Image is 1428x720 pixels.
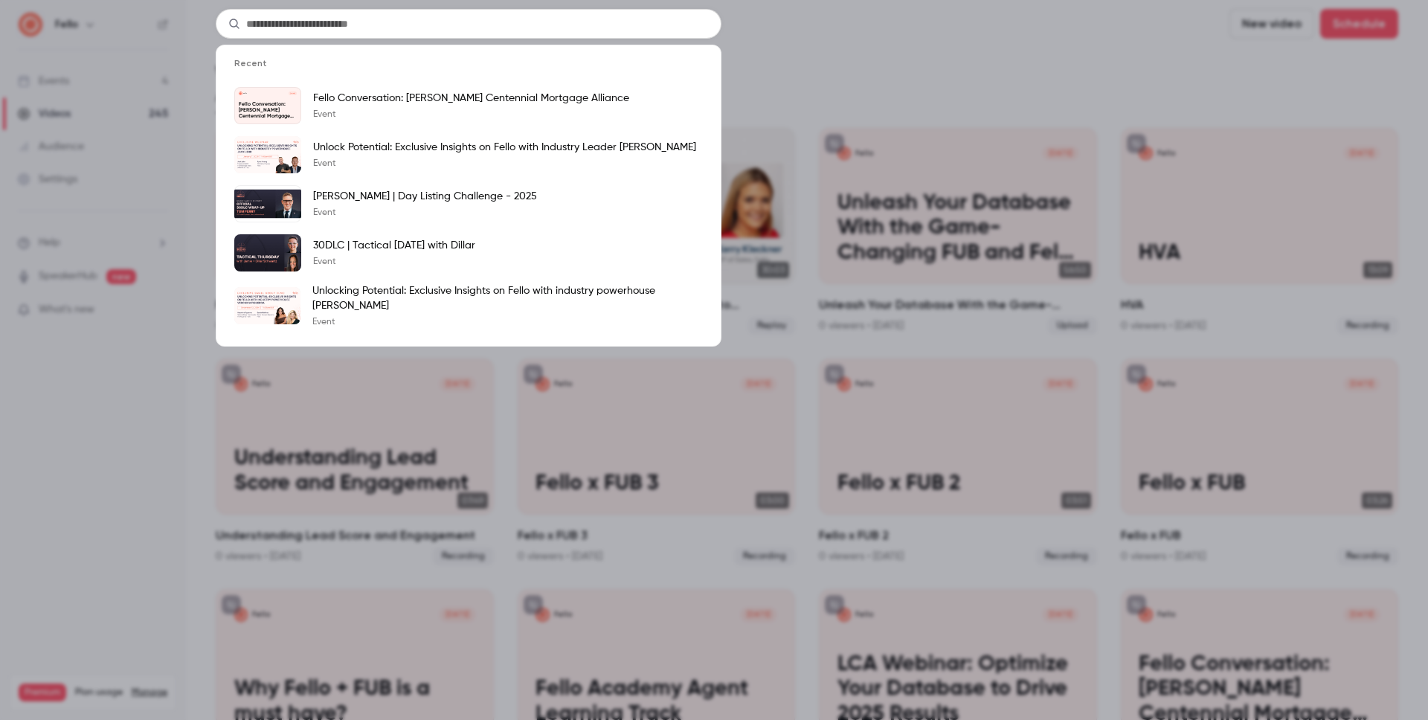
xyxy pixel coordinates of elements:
p: Unlock Potential: Exclusive Insights on Fello with Industry Leader [PERSON_NAME] [313,140,696,155]
p: Fello Conversation: [PERSON_NAME] Centennial Mortgage Alliance [239,102,297,120]
p: Event [313,158,696,170]
p: Event [313,256,475,268]
p: Event [313,207,537,219]
img: Tom Ferry | Day Listing Challenge - 2025 [234,185,301,222]
p: Fello [243,92,247,94]
p: Event [312,316,703,328]
p: 30DLC | Tactical [DATE] with Dillar [313,238,475,253]
p: Fello Conversation: [PERSON_NAME] Centennial Mortgage Alliance [313,91,629,106]
img: Unlocking Potential: Exclusive Insights on Fello with industry powerhouse Veronica Figueroa [234,287,300,324]
span: [DATE] [289,91,297,94]
img: Fello Conversation: Mack Humphrey Centennial Mortgage Alliance [239,91,242,94]
p: [PERSON_NAME] | Day Listing Challenge - 2025 [313,189,537,204]
img: Unlock Potential: Exclusive Insights on Fello with Industry Leader Jack Lehr [234,136,301,173]
img: 30DLC | Tactical Thursday with Dillar [234,234,301,271]
p: Unlocking Potential: Exclusive Insights on Fello with industry powerhouse [PERSON_NAME] [312,283,703,313]
li: Recent [216,57,721,81]
p: Event [313,109,629,120]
